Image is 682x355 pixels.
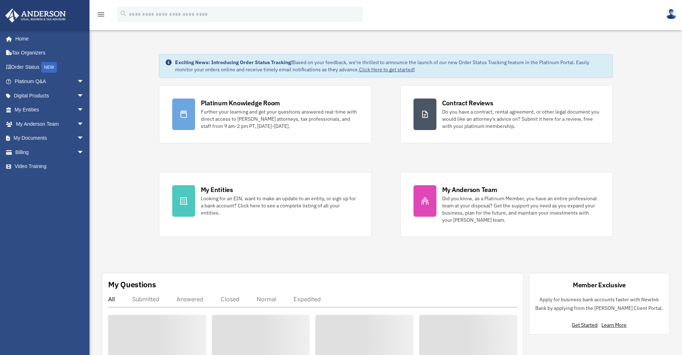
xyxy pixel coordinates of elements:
[159,172,372,237] a: My Entities Looking for an EIN, want to make an update to an entity, or sign up for a bank accoun...
[666,9,677,19] img: User Pic
[201,99,280,107] div: Platinum Knowledge Room
[77,145,91,160] span: arrow_drop_down
[442,108,600,130] div: Do you have a contract, rental agreement, or other legal document you would like an attorney's ad...
[535,295,663,313] p: Apply for business bank accounts faster with Newtek Bank by applying from the [PERSON_NAME] Clien...
[175,59,607,73] div: Based on your feedback, we're thrilled to announce the launch of our new Order Status Tracking fe...
[77,103,91,117] span: arrow_drop_down
[201,195,358,216] div: Looking for an EIN, want to make an update to an entity, or sign up for a bank account? Click her...
[400,85,613,143] a: Contract Reviews Do you have a contract, rental agreement, or other legal document you would like...
[77,117,91,131] span: arrow_drop_down
[77,75,91,89] span: arrow_drop_down
[257,296,276,303] div: Normal
[77,131,91,146] span: arrow_drop_down
[400,172,613,237] a: My Anderson Team Did you know, as a Platinum Member, you have an entire professional team at your...
[201,185,233,194] div: My Entities
[108,296,115,303] div: All
[5,32,91,46] a: Home
[601,322,627,328] a: Learn More
[3,9,68,23] img: Anderson Advisors Platinum Portal
[77,88,91,103] span: arrow_drop_down
[442,99,493,107] div: Contract Reviews
[132,296,159,303] div: Submitted
[5,46,95,60] a: Tax Organizers
[294,296,321,303] div: Expedited
[5,60,95,75] a: Order StatusNEW
[5,131,95,145] a: My Documentsarrow_drop_down
[175,59,292,66] strong: Exciting News: Introducing Order Status Tracking!
[572,322,600,328] a: Get Started
[176,296,203,303] div: Answered
[201,108,358,130] div: Further your learning and get your questions answered real-time with direct access to [PERSON_NAM...
[41,62,57,73] div: NEW
[120,10,127,18] i: search
[108,279,156,290] div: My Questions
[5,145,95,159] a: Billingarrow_drop_down
[442,195,600,224] div: Did you know, as a Platinum Member, you have an entire professional team at your disposal? Get th...
[442,185,497,194] div: My Anderson Team
[5,117,95,131] a: My Anderson Teamarrow_drop_down
[221,296,240,303] div: Closed
[97,10,105,19] i: menu
[97,13,105,19] a: menu
[159,85,372,143] a: Platinum Knowledge Room Further your learning and get your questions answered real-time with dire...
[5,103,95,117] a: My Entitiesarrow_drop_down
[5,75,95,89] a: Platinum Q&Aarrow_drop_down
[359,66,415,73] a: Click Here to get started!
[573,280,626,289] div: Member Exclusive
[5,159,95,174] a: Video Training
[5,88,95,103] a: Digital Productsarrow_drop_down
